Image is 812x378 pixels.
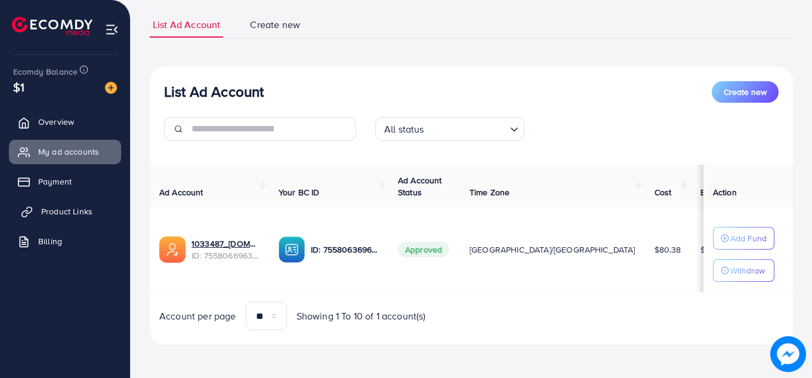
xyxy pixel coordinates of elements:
a: Product Links [9,199,121,223]
span: Cost [654,186,672,198]
span: My ad accounts [38,146,99,158]
span: $80.38 [654,244,681,256]
span: Create new [724,86,767,98]
img: image [770,336,806,372]
span: Action [713,186,737,198]
span: List Ad Account [153,18,220,32]
span: Ad Account Status [398,174,442,198]
span: Your BC ID [279,186,320,198]
span: Billing [38,235,62,247]
a: 1033487_[DOMAIN_NAME]_1759749615728 [192,238,260,250]
input: Search for option [428,118,505,138]
a: Billing [9,229,121,253]
h3: List Ad Account [164,83,264,100]
span: Payment [38,176,72,188]
div: Search for option [375,117,524,141]
button: Withdraw [713,259,774,282]
p: ID: 7558063696778493968 [311,242,379,257]
span: Product Links [41,205,92,217]
span: $1 [13,78,24,96]
img: ic-ads-acc.e4c84228.svg [159,236,186,263]
span: All status [382,121,427,138]
span: Account per page [159,309,236,323]
span: Approved [398,242,449,257]
div: <span class='underline'>1033487_mous.pk_1759749615728</span></br>7558066963105284112 [192,238,260,262]
span: [GEOGRAPHIC_DATA]/[GEOGRAPHIC_DATA] [470,244,635,256]
img: image [105,82,117,94]
img: menu [105,23,119,36]
p: Add Fund [730,231,767,245]
a: Overview [9,110,121,134]
span: Create new [250,18,300,32]
span: Ad Account [159,186,203,198]
button: Create new [712,81,779,103]
img: ic-ba-acc.ded83a64.svg [279,236,305,263]
span: Time Zone [470,186,510,198]
a: Payment [9,170,121,193]
button: Add Fund [713,227,774,250]
span: Showing 1 To 10 of 1 account(s) [297,309,426,323]
span: Ecomdy Balance [13,66,78,78]
img: logo [12,17,92,35]
a: My ad accounts [9,140,121,164]
span: ID: 7558066963105284112 [192,250,260,262]
p: Withdraw [730,263,765,278]
span: Overview [38,116,74,128]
